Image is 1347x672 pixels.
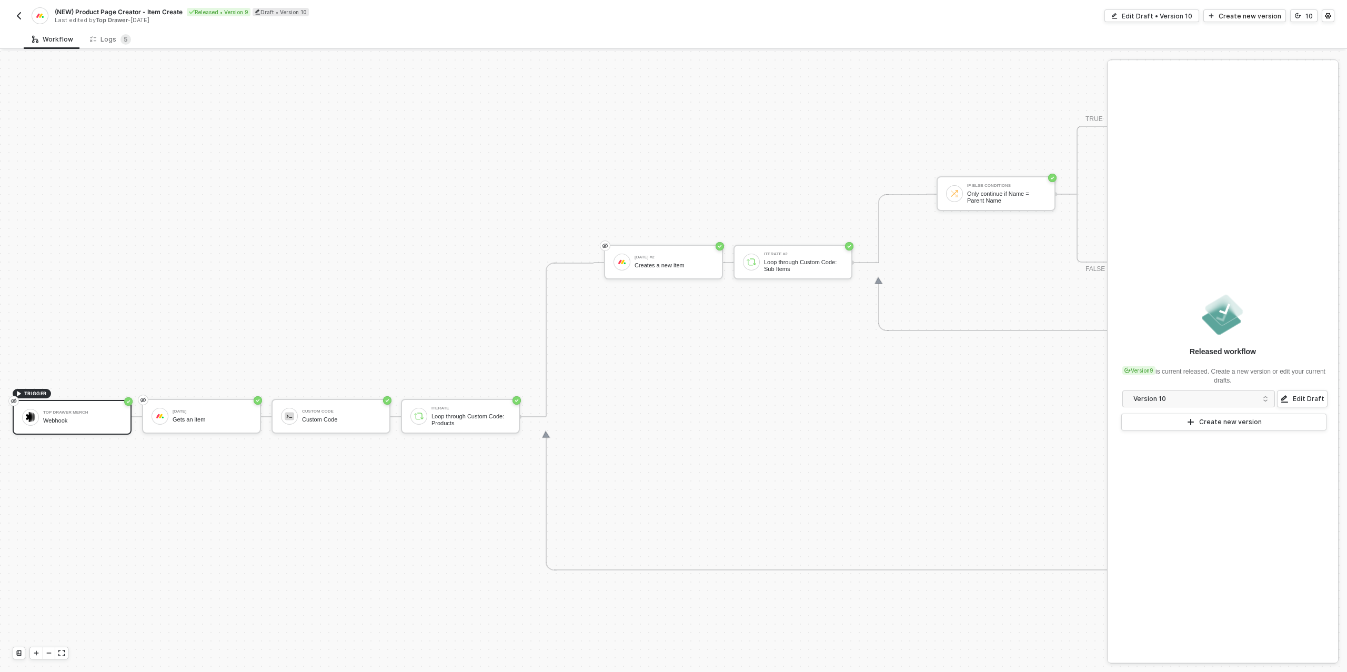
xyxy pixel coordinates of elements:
[1048,174,1057,182] span: icon-success-page
[16,390,22,397] span: icon-play
[635,262,713,269] div: Creates a new item
[1325,13,1331,19] span: icon-settings
[617,257,627,267] img: icon
[33,650,39,656] span: icon-play
[635,255,713,259] div: [DATE] #2
[1121,414,1326,430] button: Create new version
[747,257,756,267] img: icon
[950,189,959,198] img: icon
[1277,390,1328,407] button: Edit Draft
[716,242,724,250] span: icon-success-page
[11,397,17,405] span: eye-invisible
[124,397,133,406] span: icon-success-page
[1111,13,1118,19] span: icon-edit
[1203,9,1286,22] button: Create new version
[285,412,294,421] img: icon
[1133,393,1257,405] div: Version 10
[140,396,146,404] span: eye-invisible
[764,252,843,256] div: Iterate #2
[58,650,65,656] span: icon-expand
[764,259,843,272] div: Loop through Custom Code: Sub Items
[1122,12,1192,21] div: Edit Draft • Version 10
[187,8,250,16] div: Released • Version 9
[173,409,252,414] div: [DATE]
[15,12,23,20] img: back
[1199,418,1262,426] div: Create new version
[13,9,25,22] button: back
[26,412,35,422] img: icon
[55,7,183,16] span: (NEW) Product Page Creator - Item Create
[43,410,122,415] div: Top Drawer Merch
[96,16,128,24] span: Top Drawer
[1293,395,1324,403] div: Edit Draft
[1295,13,1301,19] span: icon-versioning
[255,9,260,15] span: icon-edit
[35,11,44,21] img: integration-icon
[1190,346,1256,357] div: Released workflow
[1085,264,1105,274] div: FALSE
[1124,367,1131,374] span: icon-versioning
[512,396,521,405] span: icon-success-page
[1305,12,1313,21] div: 10
[254,396,262,405] span: icon-success-page
[1187,418,1195,426] span: icon-play
[173,416,252,423] div: Gets an item
[24,389,47,398] span: TRIGGER
[55,16,672,24] div: Last edited by - [DATE]
[383,396,391,405] span: icon-success-page
[302,409,381,414] div: Custom Code
[967,184,1046,188] div: If-Else Conditions
[120,34,131,45] sup: 5
[90,34,131,45] div: Logs
[1122,366,1155,375] div: Version 9
[32,35,73,44] div: Workflow
[46,650,52,656] span: icon-minus
[1120,361,1325,385] div: is current released. Create a new version or edit your current drafts.
[967,190,1046,204] div: Only continue if Name = Parent Name
[602,242,608,250] span: eye-invisible
[1200,292,1246,338] img: released.png
[1104,9,1199,22] button: Edit Draft • Version 10
[845,242,853,250] span: icon-success-page
[253,8,309,16] div: Draft • Version 10
[302,416,381,423] div: Custom Code
[43,417,122,424] div: Webhook
[155,412,165,421] img: icon
[431,413,510,426] div: Loop through Custom Code: Products
[1219,12,1281,21] div: Create new version
[414,412,424,421] img: icon
[431,406,510,410] div: Iterate
[1208,13,1214,19] span: icon-play
[1085,114,1103,124] div: TRUE
[1290,9,1318,22] button: 10
[1280,395,1289,403] span: icon-edit
[124,35,128,43] span: 5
